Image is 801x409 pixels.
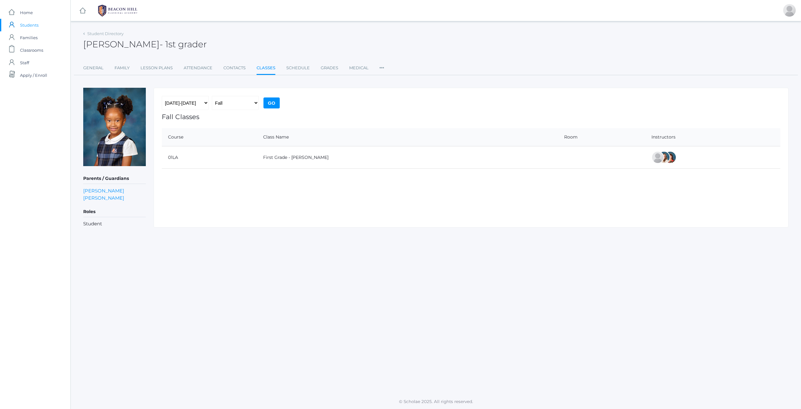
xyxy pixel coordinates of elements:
[20,31,38,44] span: Families
[645,128,780,146] th: Instructors
[162,146,257,169] td: 01LA
[20,44,43,56] span: Classrooms
[83,194,124,202] a: [PERSON_NAME]
[83,187,124,194] a: [PERSON_NAME]
[658,151,670,164] div: Liv Barber
[83,88,146,166] img: Crue Harris
[83,207,146,217] h5: Roles
[20,19,38,31] span: Students
[257,62,275,75] a: Classes
[257,128,558,146] th: Class Name
[94,3,141,18] img: 1_BHCALogos-05.png
[83,220,146,228] li: Student
[83,173,146,184] h5: Parents / Guardians
[83,62,104,74] a: General
[349,62,369,74] a: Medical
[83,39,207,49] h2: [PERSON_NAME]
[115,62,130,74] a: Family
[664,151,676,164] div: Heather Wallock
[87,31,124,36] a: Student Directory
[286,62,310,74] a: Schedule
[20,56,29,69] span: Staff
[162,128,257,146] th: Course
[162,113,780,120] h1: Fall Classes
[263,97,280,108] input: Go
[263,155,329,160] a: First Grade - [PERSON_NAME]
[783,4,796,17] div: Jazmine Benning
[20,6,33,19] span: Home
[651,151,664,164] div: Jaimie Watson
[223,62,246,74] a: Contacts
[321,62,338,74] a: Grades
[184,62,212,74] a: Attendance
[20,69,47,81] span: Apply / Enroll
[160,39,207,50] span: - 1st grader
[71,398,801,405] p: © Scholae 2025. All rights reserved.
[558,128,645,146] th: Room
[140,62,173,74] a: Lesson Plans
